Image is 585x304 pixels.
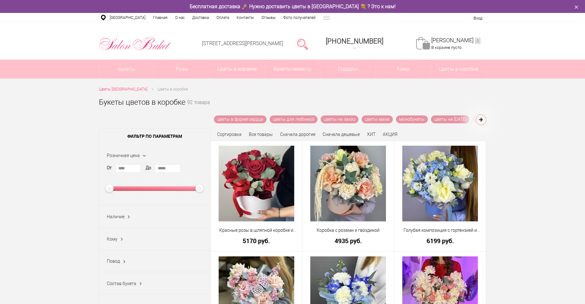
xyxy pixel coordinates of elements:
span: В корзине пусто [431,45,462,50]
img: Цветы Нижний Новгород [99,36,171,52]
span: [PHONE_NUMBER] [326,37,383,45]
a: цветы маме [362,115,393,123]
a: Фото получателей [279,13,319,22]
span: Кому [107,237,118,242]
a: цветы учителю [473,115,510,123]
a: Доставка [188,13,213,22]
label: До [146,165,151,171]
a: Контакты [233,13,258,22]
span: Сортировка [217,132,242,137]
span: Цветы [GEOGRAPHIC_DATA] [99,87,147,91]
a: Отзывы [258,13,279,22]
a: 5170 руб. [215,237,298,244]
a: цветы для любимой [270,115,318,123]
a: Розы [154,60,209,79]
a: [STREET_ADDRESS][PERSON_NAME] [202,40,283,46]
a: О нас [171,13,188,22]
a: Подарки [320,60,376,79]
a: Все товары [249,132,273,137]
a: Букеты невесты [265,60,320,79]
span: Цветы в коробке [158,87,188,91]
h1: Букеты цветов в коробке [99,96,185,108]
label: От [107,165,112,171]
a: Коробка с розами и гвоздикой [307,227,390,234]
a: Сначала дешевые [323,132,360,137]
a: Цветы [GEOGRAPHIC_DATA] [99,86,147,93]
div: Бесплатная доставка 🚀 Нужно доставить цветы в [GEOGRAPHIC_DATA] 💐 ? Это к нам! [94,3,491,10]
a: цветы на [DATE] [431,115,469,123]
a: Сначала дорогие [280,132,315,137]
span: Фильтр по параметрам [99,128,210,144]
span: Кому [376,60,431,79]
a: АКЦИЯ [383,132,398,137]
a: 4935 руб. [307,237,390,244]
a: [GEOGRAPHIC_DATA] [106,13,149,22]
span: Состав букета [107,281,136,286]
a: монобукеты [396,115,428,123]
small: 92 товара [187,100,210,115]
span: Наличие [107,214,124,219]
a: цветы в форме сердца [214,115,267,123]
a: Красные розы в шляпной коробке и зелень [215,227,298,234]
span: Розничная цена [107,153,140,158]
a: 6199 руб. [399,237,482,244]
a: Главная [149,13,171,22]
a: Цветы в корзине [210,60,265,79]
a: Голубая композиция с гортензией и розами [399,227,482,234]
a: [PERSON_NAME] [431,37,481,44]
img: Голубая композиция с гортензией и розами [402,146,478,221]
a: [PHONE_NUMBER] [322,35,387,53]
a: Вход [473,16,482,20]
img: Красные розы в шляпной коробке и зелень [219,146,294,221]
a: ХИТ [367,132,376,137]
span: Повод [107,259,120,264]
ins: 0 [475,38,481,44]
a: цветы на заказ [321,115,358,123]
a: Цветы в коробке [431,60,486,79]
img: Коробка с розами и гвоздикой [310,146,386,221]
a: Букеты [99,60,154,79]
a: Оплата [213,13,233,22]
